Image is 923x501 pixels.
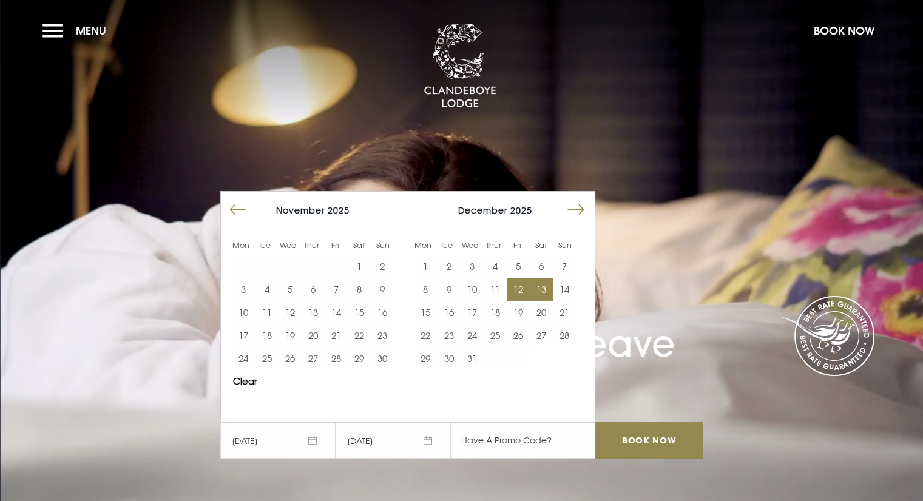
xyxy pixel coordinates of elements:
td: Choose Monday, November 17, 2025 as your end date. [232,324,255,347]
button: 12 [279,301,302,324]
td: Choose Sunday, December 21, 2025 as your end date. [553,301,576,324]
button: 14 [325,301,348,324]
td: Choose Friday, November 14, 2025 as your end date. [325,301,348,324]
td: Choose Sunday, December 7, 2025 as your end date. [553,255,576,278]
button: 17 [461,301,484,324]
button: 29 [414,347,437,370]
button: 23 [437,324,460,347]
td: Choose Tuesday, November 11, 2025 as your end date. [255,301,278,324]
td: Choose Friday, December 26, 2025 as your end date. [507,324,530,347]
button: 7 [325,278,348,301]
span: 2025 [328,205,350,215]
td: Choose Saturday, December 20, 2025 as your end date. [530,301,553,324]
button: 20 [530,301,553,324]
button: Clear [233,377,257,386]
td: Choose Wednesday, November 12, 2025 as your end date. [279,301,302,324]
td: Choose Friday, November 7, 2025 as your end date. [325,278,348,301]
td: Choose Sunday, December 28, 2025 as your end date. [553,324,576,347]
button: 24 [461,324,484,347]
button: 11 [484,278,507,301]
button: 18 [484,301,507,324]
td: Choose Friday, December 19, 2025 as your end date. [507,301,530,324]
td: Choose Wednesday, December 10, 2025 as your end date. [461,278,484,301]
td: Choose Monday, December 22, 2025 as your end date. [414,324,437,347]
td: Choose Thursday, December 25, 2025 as your end date. [484,324,507,347]
button: 26 [507,324,530,347]
button: 10 [461,278,484,301]
td: Choose Wednesday, December 17, 2025 as your end date. [461,301,484,324]
input: Have A Promo Code? [451,422,595,459]
td: Choose Monday, December 29, 2025 as your end date. [414,347,437,370]
td: Choose Thursday, December 11, 2025 as your end date. [484,278,507,301]
td: Choose Wednesday, December 3, 2025 as your end date. [461,255,484,278]
button: 9 [437,278,460,301]
button: Menu [42,18,112,44]
td: Choose Tuesday, December 16, 2025 as your end date. [437,301,460,324]
button: 1 [348,255,371,278]
button: 26 [279,347,302,370]
button: 5 [279,278,302,301]
button: 2 [371,255,394,278]
td: Choose Tuesday, November 4, 2025 as your end date. [255,278,278,301]
button: 18 [255,324,278,347]
button: 27 [530,324,553,347]
button: 25 [255,347,278,370]
td: Choose Thursday, December 4, 2025 as your end date. [484,255,507,278]
button: 5 [507,255,530,278]
span: 2025 [510,205,532,215]
button: 22 [348,324,371,347]
td: Choose Saturday, December 27, 2025 as your end date. [530,324,553,347]
button: Book Now [808,18,881,44]
td: Choose Thursday, November 20, 2025 as your end date. [302,324,325,347]
button: 9 [371,278,394,301]
button: 3 [232,278,255,301]
td: Choose Friday, November 21, 2025 as your end date. [325,324,348,347]
span: December [458,205,507,215]
button: 19 [279,324,302,347]
td: Choose Wednesday, December 24, 2025 as your end date. [461,324,484,347]
button: 14 [553,278,576,301]
button: 30 [437,347,460,370]
td: Choose Saturday, December 6, 2025 as your end date. [530,255,553,278]
button: 23 [371,324,394,347]
td: Choose Tuesday, November 25, 2025 as your end date. [255,347,278,370]
td: Choose Tuesday, December 2, 2025 as your end date. [437,255,460,278]
button: 21 [325,324,348,347]
td: Choose Wednesday, November 5, 2025 as your end date. [279,278,302,301]
button: 24 [232,347,255,370]
td: Choose Sunday, November 9, 2025 as your end date. [371,278,394,301]
button: 10 [232,301,255,324]
button: 30 [371,347,394,370]
td: Choose Monday, December 15, 2025 as your end date. [414,301,437,324]
td: Choose Monday, December 8, 2025 as your end date. [414,278,437,301]
td: Choose Wednesday, November 19, 2025 as your end date. [279,324,302,347]
button: Move backward to switch to the previous month. [226,198,249,221]
img: Clandeboye Lodge [424,24,496,109]
td: Choose Wednesday, November 26, 2025 as your end date. [279,347,302,370]
button: 16 [437,301,460,324]
td: Choose Tuesday, December 23, 2025 as your end date. [437,324,460,347]
td: Choose Friday, December 5, 2025 as your end date. [507,255,530,278]
button: 8 [414,278,437,301]
td: Choose Thursday, November 27, 2025 as your end date. [302,347,325,370]
button: 29 [348,347,371,370]
button: 7 [553,255,576,278]
button: 27 [302,347,325,370]
button: Move forward to switch to the next month. [564,198,587,221]
td: Choose Monday, December 1, 2025 as your end date. [414,255,437,278]
td: Choose Tuesday, December 9, 2025 as your end date. [437,278,460,301]
button: 16 [371,301,394,324]
td: Choose Saturday, November 8, 2025 as your end date. [348,278,371,301]
button: 13 [530,278,553,301]
td: Choose Saturday, November 15, 2025 as your end date. [348,301,371,324]
td: Choose Wednesday, December 31, 2025 as your end date. [461,347,484,370]
button: 6 [530,255,553,278]
button: 28 [553,324,576,347]
span: [DATE] [336,422,451,459]
button: 19 [507,301,530,324]
button: 15 [348,301,371,324]
button: 4 [255,278,278,301]
td: Choose Saturday, November 22, 2025 as your end date. [348,324,371,347]
td: Choose Monday, November 3, 2025 as your end date. [232,278,255,301]
button: 2 [437,255,460,278]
